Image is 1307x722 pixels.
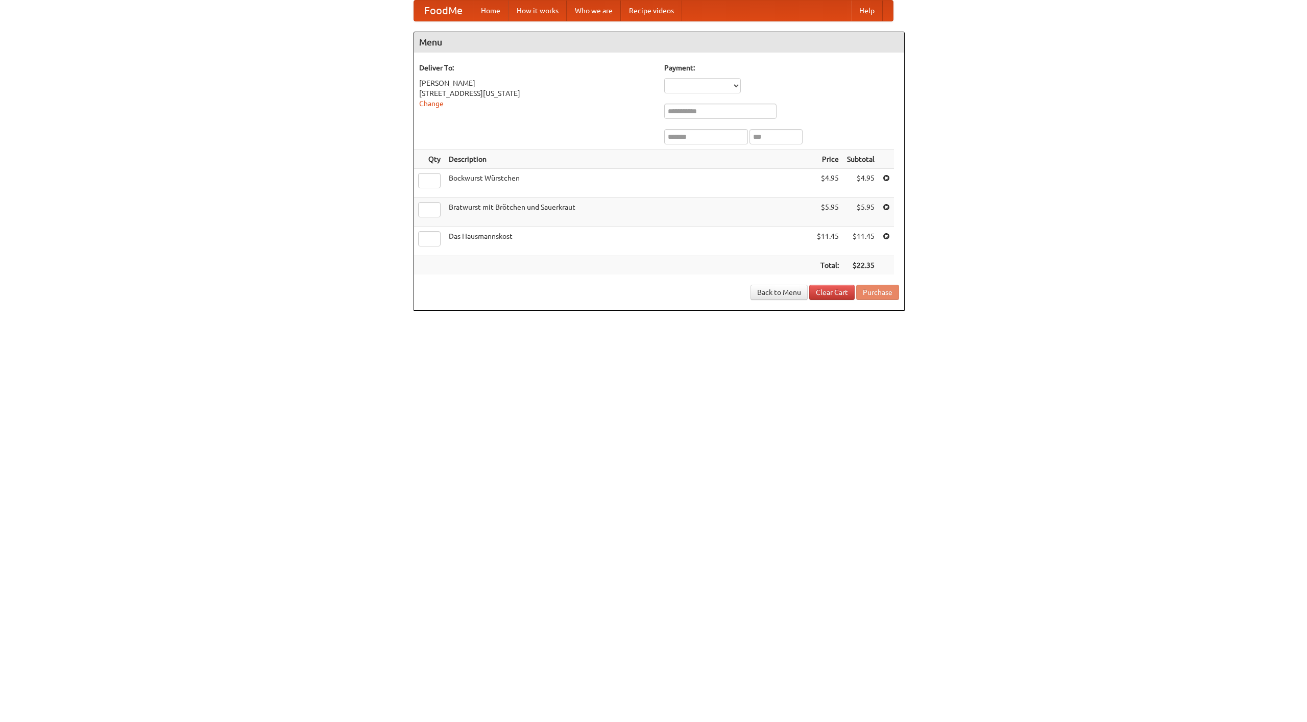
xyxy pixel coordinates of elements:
[664,63,899,73] h5: Payment:
[445,150,813,169] th: Description
[419,88,654,98] div: [STREET_ADDRESS][US_STATE]
[445,227,813,256] td: Das Hausmannskost
[809,285,855,300] a: Clear Cart
[813,198,843,227] td: $5.95
[621,1,682,21] a: Recipe videos
[813,227,843,256] td: $11.45
[414,1,473,21] a: FoodMe
[843,227,879,256] td: $11.45
[414,32,904,53] h4: Menu
[856,285,899,300] button: Purchase
[843,256,879,275] th: $22.35
[414,150,445,169] th: Qty
[567,1,621,21] a: Who we are
[843,198,879,227] td: $5.95
[419,99,444,108] a: Change
[473,1,509,21] a: Home
[445,169,813,198] td: Bockwurst Würstchen
[813,256,843,275] th: Total:
[843,150,879,169] th: Subtotal
[751,285,808,300] a: Back to Menu
[419,63,654,73] h5: Deliver To:
[851,1,883,21] a: Help
[813,169,843,198] td: $4.95
[419,78,654,88] div: [PERSON_NAME]
[445,198,813,227] td: Bratwurst mit Brötchen und Sauerkraut
[843,169,879,198] td: $4.95
[813,150,843,169] th: Price
[509,1,567,21] a: How it works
